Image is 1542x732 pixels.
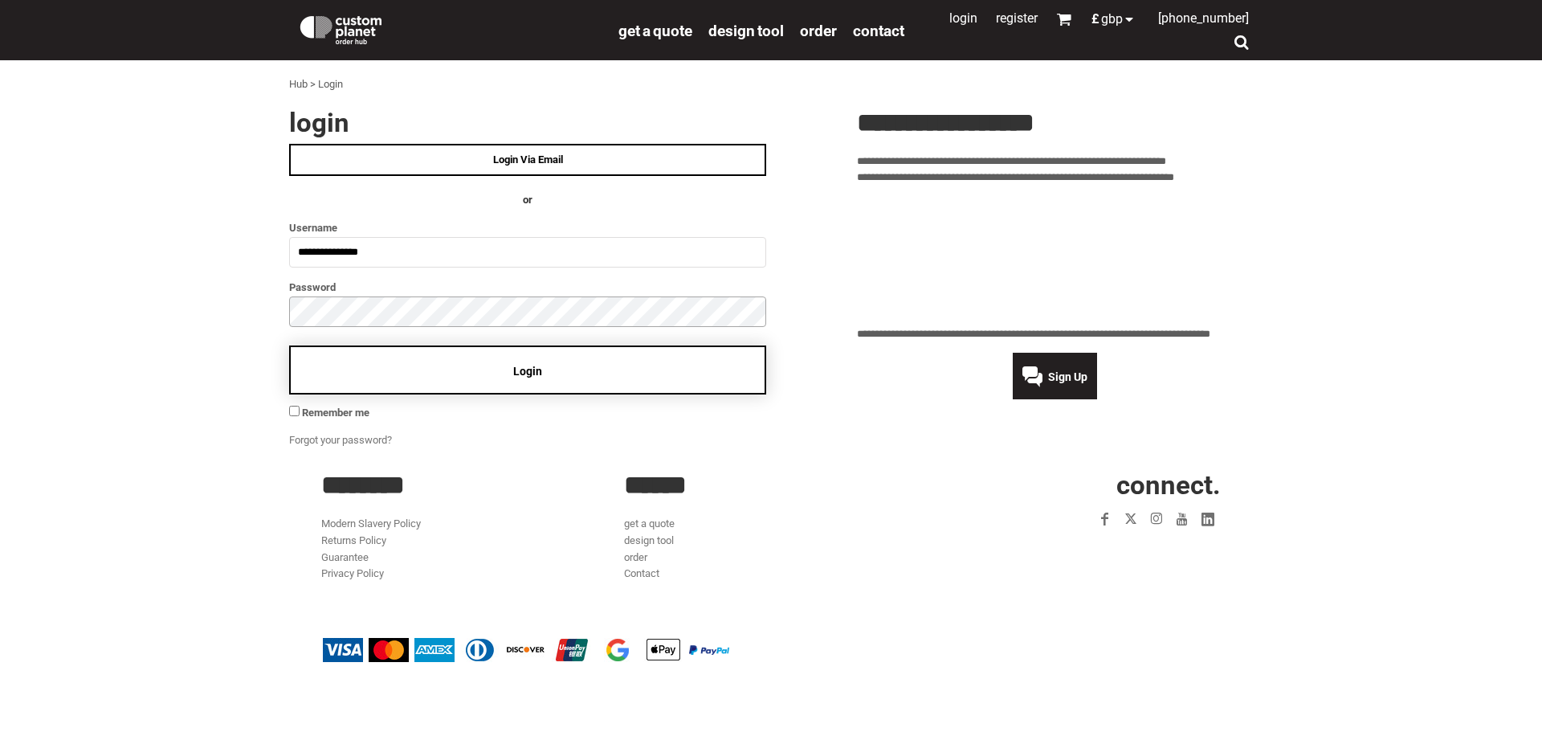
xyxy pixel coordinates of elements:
[1158,10,1249,26] span: [PHONE_NUMBER]
[289,219,766,237] label: Username
[996,10,1038,26] a: Register
[506,638,546,662] img: Discover
[624,517,675,530] a: get a quote
[853,21,904,39] a: Contact
[289,4,610,52] a: Custom Planet
[493,153,563,166] span: Login Via Email
[321,517,421,530] a: Modern Slavery Policy
[310,76,316,93] div: >
[318,76,343,93] div: Login
[928,472,1221,498] h2: CONNECT.
[949,10,977,26] a: Login
[289,192,766,209] h4: OR
[1048,370,1087,383] span: Sign Up
[513,365,542,378] span: Login
[598,638,638,662] img: Google Pay
[853,22,904,40] span: Contact
[289,406,300,416] input: Remember me
[289,109,766,136] h2: Login
[618,21,692,39] a: get a quote
[289,278,766,296] label: Password
[800,22,837,40] span: order
[624,534,674,546] a: design tool
[369,638,409,662] img: Mastercard
[289,78,308,90] a: Hub
[624,551,647,563] a: order
[800,21,837,39] a: order
[289,434,392,446] a: Forgot your password?
[297,12,385,44] img: Custom Planet
[1101,13,1123,26] span: GBP
[321,534,386,546] a: Returns Policy
[302,407,369,419] span: Remember me
[708,21,784,39] a: design tool
[414,638,455,662] img: American Express
[689,645,729,655] img: PayPal
[321,567,384,579] a: Privacy Policy
[624,567,659,579] a: Contact
[321,551,369,563] a: Guarantee
[618,22,692,40] span: get a quote
[460,638,500,662] img: Diners Club
[708,22,784,40] span: design tool
[323,638,363,662] img: Visa
[643,638,683,662] img: Apple Pay
[857,196,1253,317] iframe: Customer reviews powered by Trustpilot
[999,542,1221,561] iframe: Customer reviews powered by Trustpilot
[289,144,766,176] a: Login Via Email
[1091,13,1101,26] span: £
[552,638,592,662] img: China UnionPay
